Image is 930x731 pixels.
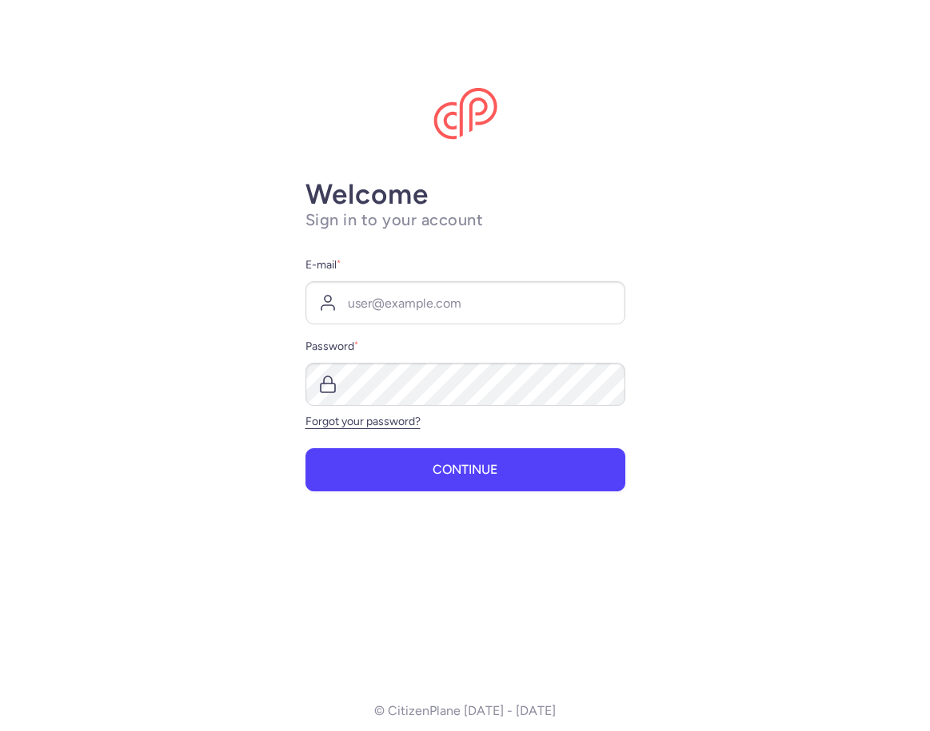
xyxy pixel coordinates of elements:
[305,177,429,211] strong: Welcome
[305,337,625,356] label: Password
[305,415,421,428] a: Forgot your password?
[305,210,625,230] h1: Sign in to your account
[305,448,625,491] button: Continue
[433,463,497,477] span: Continue
[374,704,556,718] p: © CitizenPlane [DATE] - [DATE]
[305,256,625,275] label: E-mail
[433,88,497,141] img: CitizenPlane logo
[305,281,625,324] input: user@example.com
